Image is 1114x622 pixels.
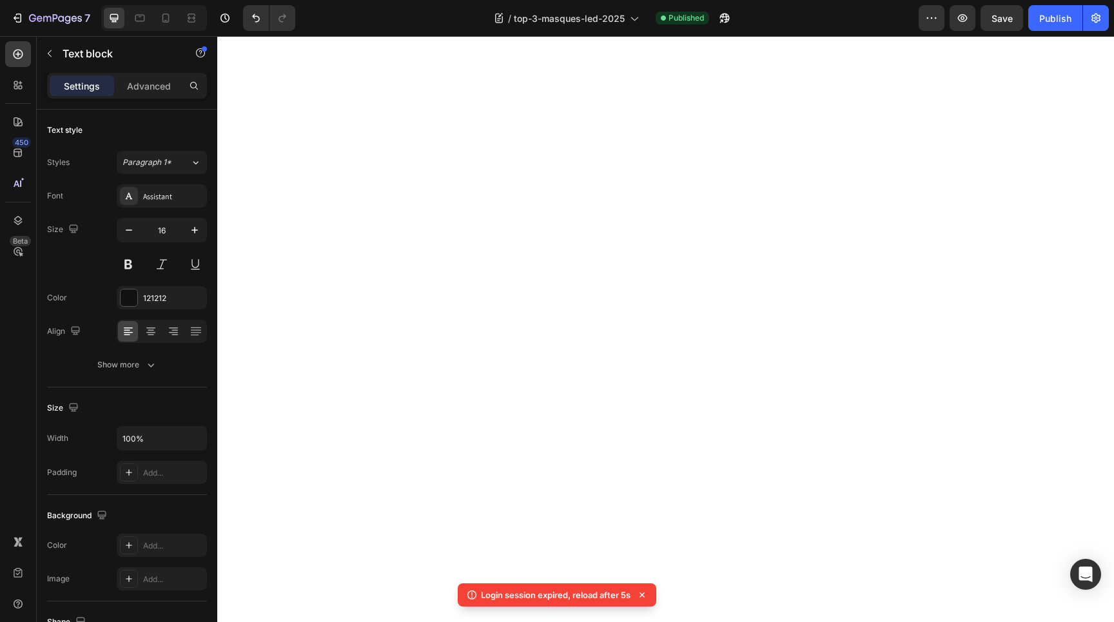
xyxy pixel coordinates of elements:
button: Show more [47,353,207,376]
div: 121212 [143,293,204,304]
div: Size [47,221,81,238]
div: Add... [143,540,204,552]
div: Background [47,507,110,525]
div: Add... [143,574,204,585]
div: 450 [12,137,31,148]
div: Show more [97,358,157,371]
div: Size [47,400,81,417]
div: Open Intercom Messenger [1070,559,1101,590]
div: Color [47,292,67,304]
iframe: Design area [217,36,1114,622]
div: Styles [47,157,70,168]
p: Settings [64,79,100,93]
div: Font [47,190,63,202]
div: Publish [1039,12,1071,25]
p: 7 [84,10,90,26]
div: Image [47,573,70,585]
p: Login session expired, reload after 5s [481,588,630,601]
p: Advanced [127,79,171,93]
div: Width [47,432,68,444]
span: Published [669,12,704,24]
div: Undo/Redo [243,5,295,31]
input: Auto [117,427,206,450]
button: Save [981,5,1023,31]
div: Add... [143,467,204,479]
div: Color [47,539,67,551]
span: Paragraph 1* [122,157,171,168]
div: Padding [47,467,77,478]
span: top-3-masques-led-2025 [514,12,625,25]
span: / [508,12,511,25]
div: Assistant [143,191,204,202]
button: Paragraph 1* [117,151,207,174]
div: Align [47,323,83,340]
button: 7 [5,5,96,31]
span: Save [992,13,1013,24]
div: Beta [10,236,31,246]
div: Text style [47,124,83,136]
p: Text block [63,46,172,61]
button: Publish [1028,5,1082,31]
